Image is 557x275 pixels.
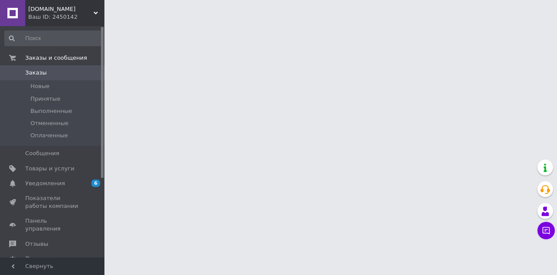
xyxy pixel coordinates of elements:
span: Выполненные [30,107,72,115]
span: Заказы [25,69,47,77]
span: Уведомления [25,180,65,187]
span: Отмененные [30,119,68,127]
span: Заказы и сообщения [25,54,87,62]
span: Товары и услуги [25,165,74,173]
span: Оплаченные [30,132,68,139]
span: 6 [91,180,100,187]
span: Новые [30,82,50,90]
div: Ваш ID: 2450142 [28,13,104,21]
input: Поиск [4,31,103,46]
span: Панель управления [25,217,81,233]
button: Чат с покупателем [537,222,555,239]
span: zingy.com.ua [28,5,94,13]
span: Принятые [30,95,60,103]
span: Показатели работы компании [25,194,81,210]
span: Сообщения [25,149,59,157]
span: Покупатели [25,255,61,263]
span: Отзывы [25,240,48,248]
